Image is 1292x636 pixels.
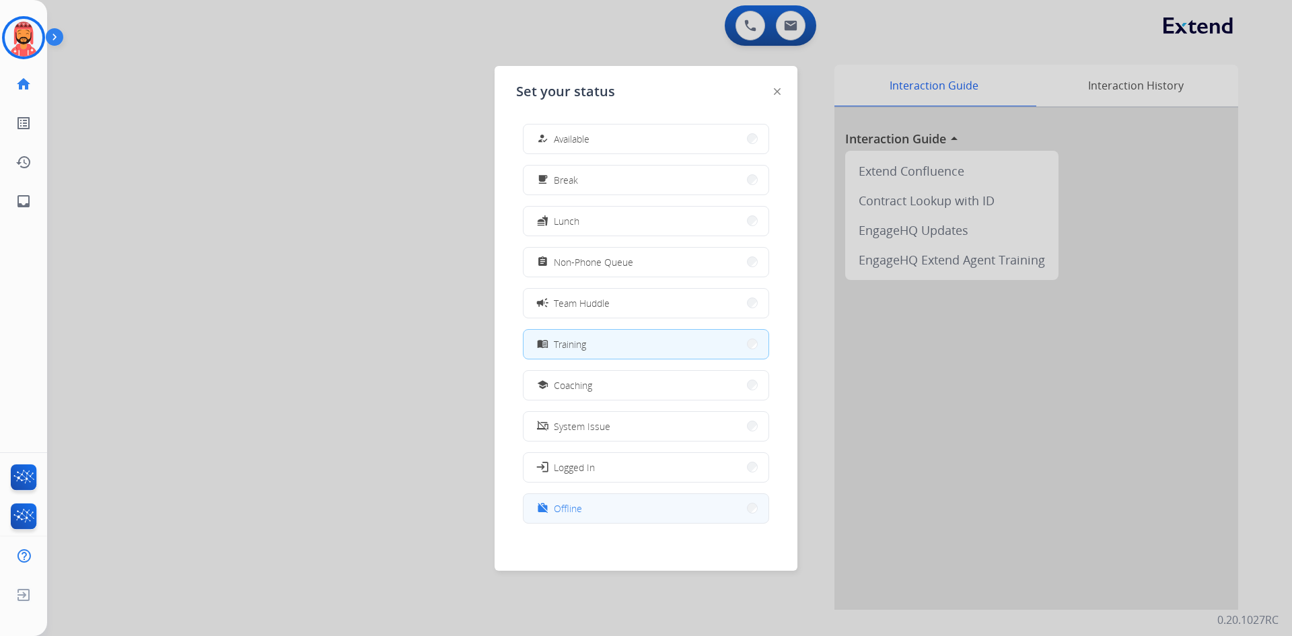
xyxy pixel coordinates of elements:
[1217,612,1279,628] p: 0.20.1027RC
[537,503,548,514] mat-icon: work_off
[554,419,610,433] span: System Issue
[554,501,582,516] span: Offline
[15,193,32,209] mat-icon: inbox
[554,255,633,269] span: Non-Phone Queue
[554,296,610,310] span: Team Huddle
[524,125,768,153] button: Available
[554,337,586,351] span: Training
[554,214,579,228] span: Lunch
[524,207,768,236] button: Lunch
[774,88,781,95] img: close-button
[554,378,592,392] span: Coaching
[524,166,768,195] button: Break
[537,215,548,227] mat-icon: fastfood
[524,330,768,359] button: Training
[524,371,768,400] button: Coaching
[537,380,548,391] mat-icon: school
[15,154,32,170] mat-icon: history
[524,453,768,482] button: Logged In
[537,174,548,186] mat-icon: free_breakfast
[536,460,549,474] mat-icon: login
[524,248,768,277] button: Non-Phone Queue
[537,339,548,350] mat-icon: menu_book
[516,82,615,101] span: Set your status
[15,76,32,92] mat-icon: home
[537,256,548,268] mat-icon: assignment
[554,460,595,474] span: Logged In
[536,296,549,310] mat-icon: campaign
[524,494,768,523] button: Offline
[15,115,32,131] mat-icon: list_alt
[524,289,768,318] button: Team Huddle
[554,173,578,187] span: Break
[5,19,42,57] img: avatar
[537,133,548,145] mat-icon: how_to_reg
[554,132,589,146] span: Available
[524,412,768,441] button: System Issue
[537,421,548,432] mat-icon: phonelink_off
